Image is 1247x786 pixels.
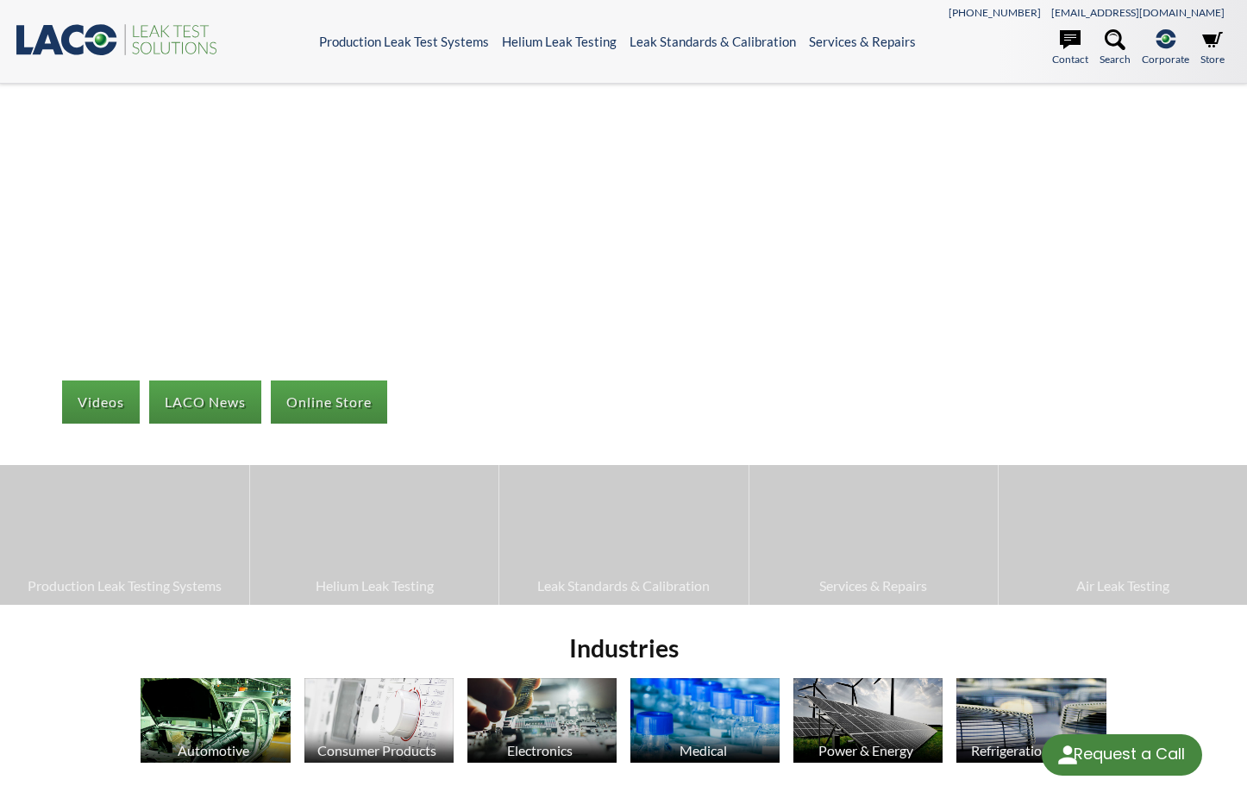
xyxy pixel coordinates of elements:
[793,678,943,762] img: Solar Panels image
[62,380,140,424] a: Videos
[319,34,489,49] a: Production Leak Test Systems
[791,742,941,758] div: Power & Energy
[956,678,1106,762] img: HVAC Products image
[954,742,1104,758] div: Refrigeration & A/C
[758,575,989,597] span: Services & Repairs
[467,678,617,762] img: Electronics image
[999,465,1247,605] a: Air Leak Testing
[508,575,739,597] span: Leak Standards & Calibration
[304,678,454,762] img: Consumer Products image
[149,380,261,424] a: LACO News
[304,678,454,767] a: Consumer Products Consumer Products image
[630,678,780,767] a: Medical Medicine Bottle image
[141,678,290,762] img: Automotive Industry image
[809,34,916,49] a: Services & Repairs
[502,34,617,49] a: Helium Leak Testing
[465,742,615,758] div: Electronics
[1074,734,1185,774] div: Request a Call
[9,575,241,597] span: Production Leak Testing Systems
[1042,734,1202,776] div: Request a Call
[134,632,1112,664] h2: Industries
[749,465,998,605] a: Services & Repairs
[793,678,943,767] a: Power & Energy Solar Panels image
[141,678,290,767] a: Automotive Automotive Industry image
[302,742,452,758] div: Consumer Products
[1100,29,1131,67] a: Search
[1200,29,1225,67] a: Store
[467,678,617,767] a: Electronics Electronics image
[271,380,387,424] a: Online Store
[1142,51,1189,67] span: Corporate
[630,678,780,762] img: Medicine Bottle image
[949,6,1041,19] a: [PHONE_NUMBER]
[1054,741,1081,769] img: round button
[259,575,490,597] span: Helium Leak Testing
[628,742,778,758] div: Medical
[499,465,748,605] a: Leak Standards & Calibration
[1007,575,1238,597] span: Air Leak Testing
[1051,6,1225,19] a: [EMAIL_ADDRESS][DOMAIN_NAME]
[630,34,796,49] a: Leak Standards & Calibration
[138,742,288,758] div: Automotive
[250,465,498,605] a: Helium Leak Testing
[956,678,1106,767] a: Refrigeration & A/C HVAC Products image
[1052,29,1088,67] a: Contact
